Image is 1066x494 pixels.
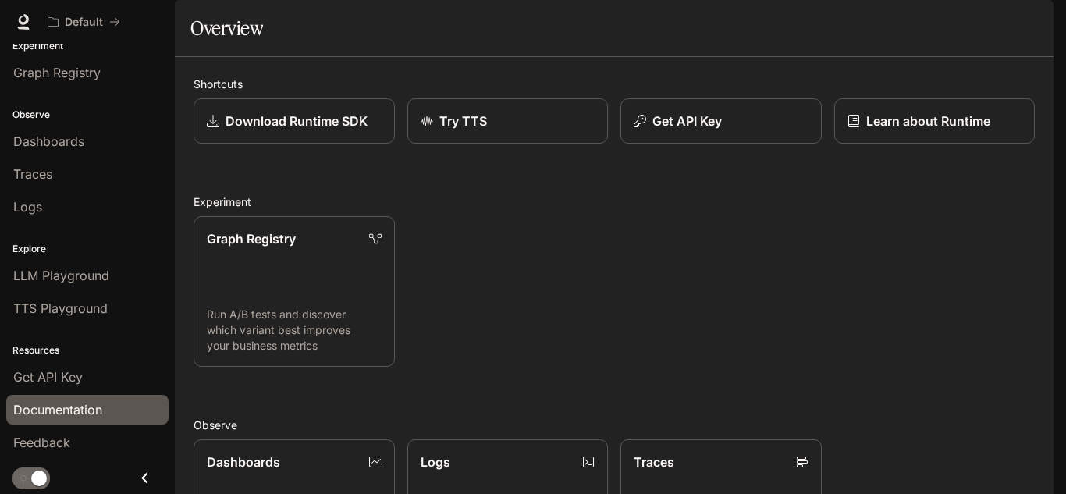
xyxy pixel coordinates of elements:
button: Get API Key [620,98,822,144]
p: Dashboards [207,453,280,471]
button: All workspaces [41,6,127,37]
p: Traces [634,453,674,471]
p: Graph Registry [207,229,296,248]
p: Learn about Runtime [866,112,990,130]
h1: Overview [190,12,263,44]
a: Graph RegistryRun A/B tests and discover which variant best improves your business metrics [194,216,395,367]
a: Try TTS [407,98,609,144]
a: Download Runtime SDK [194,98,395,144]
h2: Experiment [194,194,1035,210]
p: Try TTS [439,112,487,130]
p: Get API Key [652,112,722,130]
a: Learn about Runtime [834,98,1036,144]
p: Download Runtime SDK [226,112,368,130]
p: Run A/B tests and discover which variant best improves your business metrics [207,307,382,354]
p: Logs [421,453,450,471]
h2: Observe [194,417,1035,433]
p: Default [65,16,103,29]
h2: Shortcuts [194,76,1035,92]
